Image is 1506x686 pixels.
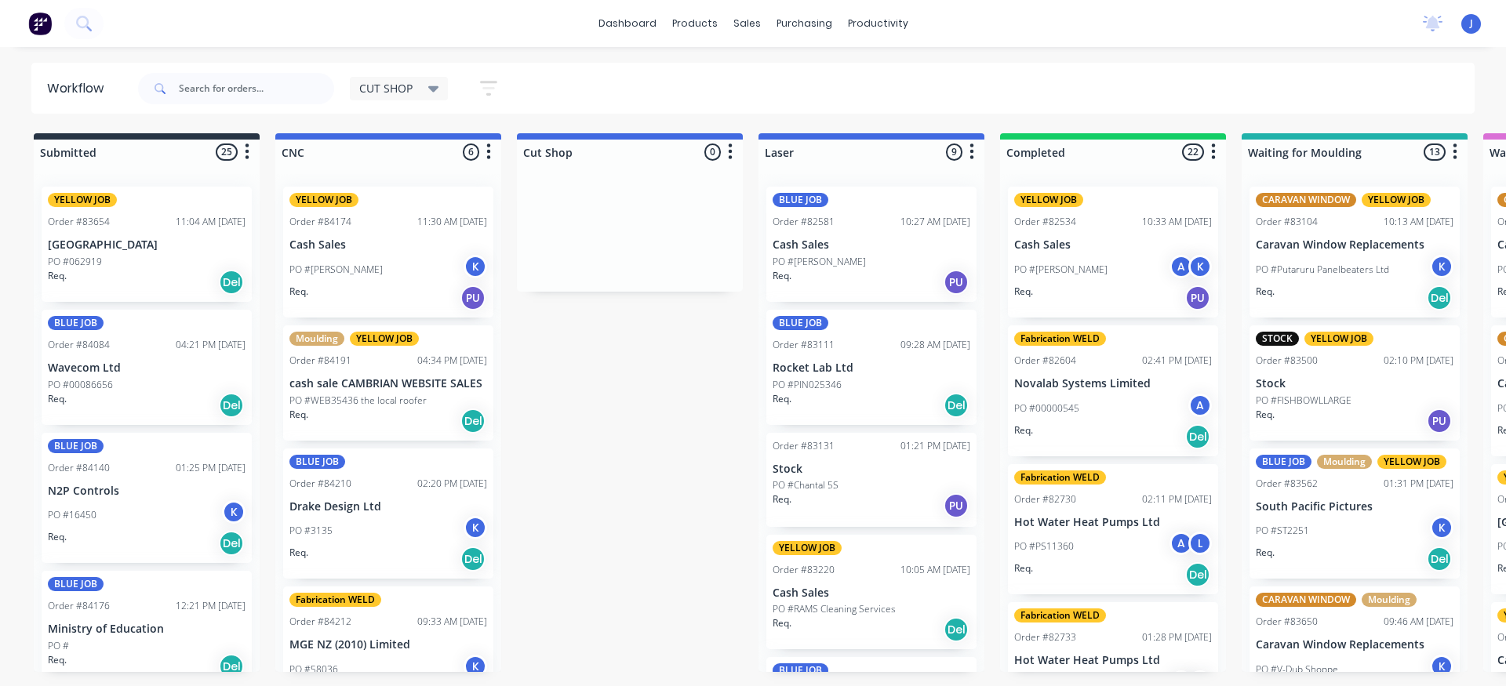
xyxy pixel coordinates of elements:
p: Rocket Lab Ltd [773,361,970,375]
p: Stock [1256,377,1453,390]
p: Wavecom Ltd [48,361,246,375]
div: BLUE JOBOrder #8414001:25 PM [DATE]N2P ControlsPO #16450KReq.Del [42,433,252,564]
p: PO #58036 [289,662,338,677]
p: PO #00000545 [1014,401,1079,416]
p: PO #Chantal 5S [773,478,838,492]
div: 10:13 AM [DATE] [1384,215,1453,229]
p: Drake Design Ltd [289,500,487,514]
p: Caravan Window Replacements [1256,638,1453,652]
p: Req. [289,408,308,422]
p: PO #062919 [48,255,102,269]
div: A [1188,394,1212,417]
div: L [1188,532,1212,555]
p: Req. [773,392,791,406]
div: 01:21 PM [DATE] [900,439,970,453]
p: Hot Water Heat Pumps Ltd [1014,654,1212,667]
div: 01:31 PM [DATE] [1384,477,1453,491]
p: PO #ST2251 [1256,524,1309,538]
div: BLUE JOB [48,577,104,591]
p: PO # [48,639,69,653]
input: Search for orders... [179,73,334,104]
p: Req. [1014,285,1033,299]
div: PU [1427,408,1452,434]
p: PO #PS11360 [1014,539,1074,554]
div: 01:28 PM [DATE] [1142,630,1212,644]
div: Del [1185,424,1210,449]
div: Fabrication WELDOrder #8260402:41 PM [DATE]Novalab Systems LimitedPO #00000545AReq.Del [1008,325,1218,456]
span: J [1470,16,1473,31]
div: BLUE JOB [48,439,104,453]
div: YELLOW JOB [289,193,358,207]
div: 04:34 PM [DATE] [417,354,487,368]
div: Order #82581 [773,215,835,229]
div: sales [726,12,769,35]
div: Del [219,393,244,418]
div: K [464,255,487,278]
p: Req. [773,492,791,506]
div: products [664,12,726,35]
div: Moulding [289,332,344,346]
div: YELLOW JOB [1014,193,1083,207]
p: PO #16450 [48,508,96,522]
p: Req. [773,269,791,283]
div: Order #83650 [1256,615,1318,629]
div: Order #84191 [289,354,351,368]
div: YELLOW JOBOrder #8417411:30 AM [DATE]Cash SalesPO #[PERSON_NAME]KReq.PU [283,187,493,318]
p: cash sale CAMBRIAN WEBSITE SALES [289,377,487,390]
div: 09:46 AM [DATE] [1384,615,1453,629]
p: PO #00086656 [48,378,113,392]
div: Order #82733 [1014,630,1076,644]
div: Order #83104 [1256,215,1318,229]
div: Order #84210 [289,477,351,491]
div: BLUE JOB [773,663,828,677]
div: Fabrication WELD [289,593,381,607]
div: K [1430,516,1453,539]
div: Order #82604 [1014,354,1076,368]
p: Req. [1256,546,1275,560]
div: Del [460,546,486,572]
div: YELLOW JOB [350,332,419,346]
div: K [464,516,487,539]
p: MGE NZ (2010) Limited [289,638,487,652]
div: Order #83562 [1256,477,1318,491]
div: Del [219,270,244,295]
p: Req. [1256,285,1275,299]
p: Stock [773,463,970,476]
p: Req. [773,616,791,630]
div: YELLOW JOB [1377,455,1446,469]
p: Req. [48,530,67,544]
div: Del [1185,562,1210,587]
div: K [464,655,487,678]
div: 02:10 PM [DATE] [1384,354,1453,368]
div: CARAVAN WINDOWYELLOW JOBOrder #8310410:13 AM [DATE]Caravan Window ReplacementsPO #Putaruru Panelb... [1250,187,1460,318]
div: Order #84174 [289,215,351,229]
div: 12:21 PM [DATE] [176,599,246,613]
p: Cash Sales [773,238,970,252]
div: Del [219,654,244,679]
div: K [1188,255,1212,278]
div: productivity [840,12,916,35]
p: PO #RAMS Cleaning Services [773,602,896,616]
p: Req. [1256,408,1275,422]
p: N2P Controls [48,485,246,498]
div: 10:33 AM [DATE] [1142,215,1212,229]
div: CARAVAN WINDOW [1256,593,1356,607]
p: Hot Water Heat Pumps Ltd [1014,516,1212,529]
div: Fabrication WELD [1014,332,1106,346]
div: Order #84176 [48,599,110,613]
div: Order #84140 [48,461,110,475]
p: Req. [289,546,308,560]
div: CARAVAN WINDOW [1256,193,1356,207]
div: 11:04 AM [DATE] [176,215,246,229]
p: PO #Putaruru Panelbeaters Ltd [1256,263,1389,277]
p: Req. [48,392,67,406]
div: BLUE JOBOrder #8417612:21 PM [DATE]Ministry of EducationPO #Req.Del [42,571,252,686]
p: PO #PIN025346 [773,378,842,392]
div: PU [460,285,486,310]
div: Del [460,408,486,434]
div: Order #82534 [1014,215,1076,229]
div: Order #83220 [773,563,835,577]
div: YELLOW JOB [1304,332,1373,346]
div: Order #83654 [48,215,110,229]
div: BLUE JOBMouldingYELLOW JOBOrder #8356201:31 PM [DATE]South Pacific PicturesPO #ST2251KReq.Del [1250,448,1460,579]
